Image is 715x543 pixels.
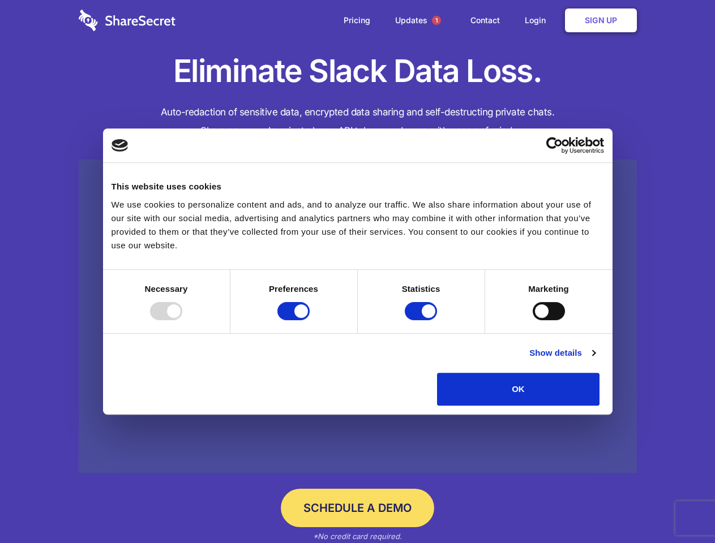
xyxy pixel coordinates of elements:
strong: Necessary [145,284,188,294]
a: Wistia video thumbnail [79,160,637,473]
a: Pricing [332,3,382,38]
strong: Statistics [402,284,440,294]
strong: Preferences [269,284,318,294]
a: Sign Up [565,8,637,32]
strong: Marketing [528,284,569,294]
a: Contact [459,3,511,38]
h1: Eliminate Slack Data Loss. [79,51,637,92]
h4: Auto-redaction of sensitive data, encrypted data sharing and self-destructing private chats. Shar... [79,103,637,140]
img: logo [112,139,129,152]
a: Login [513,3,563,38]
em: *No credit card required. [313,532,402,541]
a: Show details [529,346,595,360]
div: We use cookies to personalize content and ads, and to analyze our traffic. We also share informat... [112,198,604,252]
img: logo-wordmark-white-trans-d4663122ce5f474addd5e946df7df03e33cb6a1c49d2221995e7729f52c070b2.svg [79,10,175,31]
a: Usercentrics Cookiebot - opens in a new window [505,137,604,154]
button: OK [437,373,600,406]
div: This website uses cookies [112,180,604,193]
span: 1 [432,16,441,25]
a: Schedule a Demo [281,489,434,527]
